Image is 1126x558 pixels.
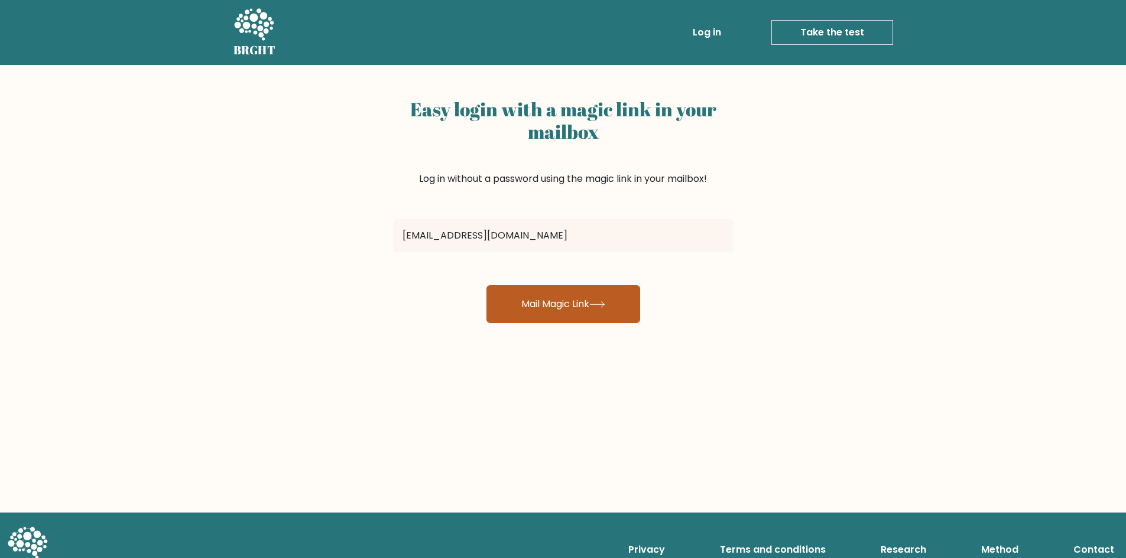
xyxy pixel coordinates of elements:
div: Log in without a password using the magic link in your mailbox! [393,93,734,214]
input: Email [393,219,734,252]
h2: Easy login with a magic link in your mailbox [393,98,734,143]
a: Log in [688,21,726,44]
button: Mail Magic Link [486,285,640,323]
a: BRGHT [233,5,276,60]
a: Take the test [771,20,893,45]
h5: BRGHT [233,43,276,57]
